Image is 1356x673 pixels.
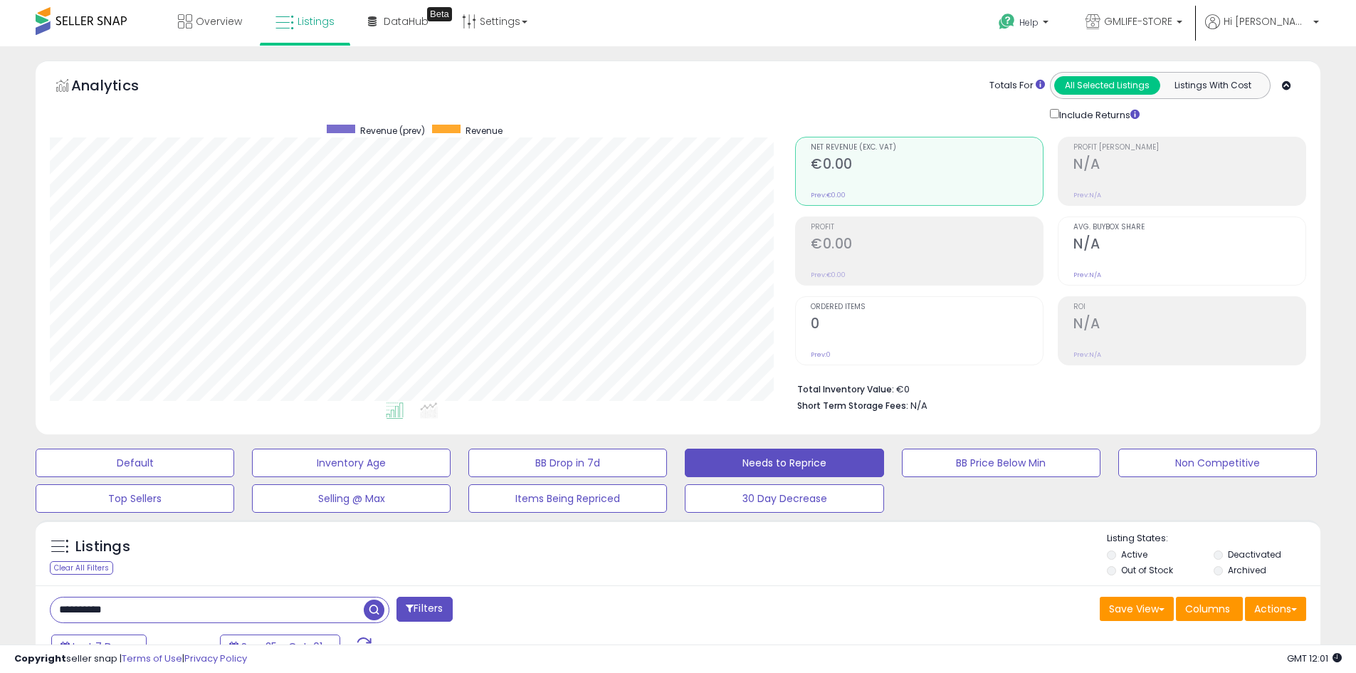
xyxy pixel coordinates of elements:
[1073,224,1305,231] span: Avg. Buybox Share
[1073,303,1305,311] span: ROI
[14,652,247,666] div: seller snap | |
[1121,548,1147,560] label: Active
[811,191,846,199] small: Prev: €0.00
[14,652,66,665] strong: Copyright
[1185,602,1230,616] span: Columns
[797,383,894,395] b: Total Inventory Value:
[298,14,335,28] span: Listings
[1228,564,1266,576] label: Archived
[811,144,1043,152] span: Net Revenue (Exc. VAT)
[1205,14,1319,46] a: Hi [PERSON_NAME]
[1073,156,1305,175] h2: N/A
[468,484,667,513] button: Items Being Repriced
[1287,652,1342,665] span: 2025-10-9 12:01 GMT
[220,635,340,659] button: Sep-25 - Oct-01
[75,537,130,557] h5: Listings
[1073,350,1101,359] small: Prev: N/A
[1073,236,1305,255] h2: N/A
[1176,597,1243,621] button: Columns
[811,224,1043,231] span: Profit
[811,271,846,279] small: Prev: €0.00
[910,399,927,412] span: N/A
[466,125,503,137] span: Revenue
[51,635,147,659] button: Last 7 Days
[1073,315,1305,335] h2: N/A
[811,350,831,359] small: Prev: 0
[1073,144,1305,152] span: Profit [PERSON_NAME]
[1160,76,1266,95] button: Listings With Cost
[36,484,234,513] button: Top Sellers
[252,484,451,513] button: Selling @ Max
[122,652,182,665] a: Terms of Use
[1107,532,1320,546] p: Listing States:
[73,640,129,654] span: Last 7 Days
[1228,548,1281,560] label: Deactivated
[427,7,452,21] div: Tooltip anchor
[396,597,452,622] button: Filters
[1054,76,1160,95] button: All Selected Listings
[902,449,1100,477] button: BB Price Below Min
[241,640,322,654] span: Sep-25 - Oct-01
[149,641,214,654] span: Compared to:
[811,236,1043,255] h2: €0.00
[1019,16,1039,28] span: Help
[1121,564,1173,576] label: Out of Stock
[50,561,113,575] div: Clear All Filters
[196,14,242,28] span: Overview
[36,449,234,477] button: Default
[1073,271,1101,279] small: Prev: N/A
[252,449,451,477] button: Inventory Age
[468,449,667,477] button: BB Drop in 7d
[989,79,1045,93] div: Totals For
[71,75,167,99] h5: Analytics
[360,125,425,137] span: Revenue (prev)
[797,400,908,412] b: Short Term Storage Fees:
[1104,14,1172,28] span: GMLIFE-STORE
[685,449,883,477] button: Needs to Reprice
[1100,597,1174,621] button: Save View
[998,13,1016,31] i: Get Help
[811,303,1043,311] span: Ordered Items
[797,380,1295,397] li: €0
[685,484,883,513] button: 30 Day Decrease
[1224,14,1309,28] span: Hi [PERSON_NAME]
[811,315,1043,335] h2: 0
[184,652,247,665] a: Privacy Policy
[1118,449,1317,477] button: Non Competitive
[1245,597,1306,621] button: Actions
[1073,191,1101,199] small: Prev: N/A
[1039,106,1157,122] div: Include Returns
[811,156,1043,175] h2: €0.00
[987,2,1063,46] a: Help
[384,14,429,28] span: DataHub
